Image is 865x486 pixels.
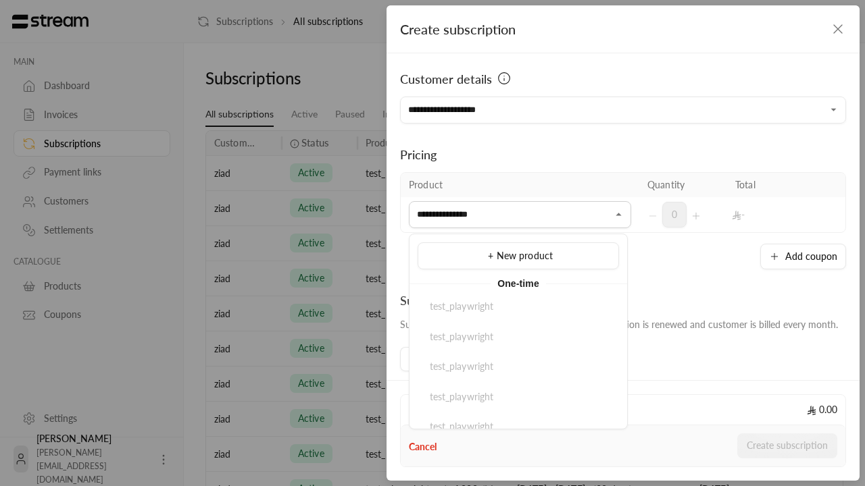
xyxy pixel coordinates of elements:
[409,440,437,454] button: Cancel
[727,197,815,232] td: -
[662,202,687,227] span: 0
[639,173,727,197] th: Quantity
[400,145,846,164] div: Pricing
[611,207,627,223] button: Close
[488,250,553,261] span: + New product
[400,291,838,310] div: Subscription duration
[491,275,546,292] span: One-time
[400,70,492,88] span: Customer details
[401,173,639,197] th: Product
[400,172,846,233] table: Selected Products
[760,244,846,269] button: Add coupon
[826,102,842,118] button: Open
[400,21,516,37] span: Create subscription
[400,318,838,331] div: Subscription starts on and . Subscription is renewed and customer is billed every month.
[727,173,815,197] th: Total
[807,403,837,416] span: 0.00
